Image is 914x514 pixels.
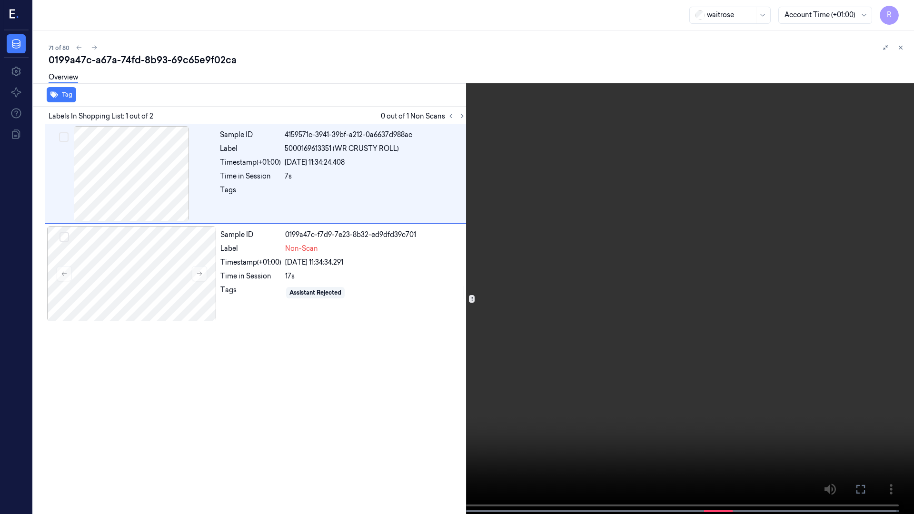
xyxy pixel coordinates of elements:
div: Timestamp (+01:00) [220,257,281,267]
div: Label [220,144,281,154]
div: Time in Session [220,271,281,281]
button: R [880,6,899,25]
div: Assistant Rejected [289,288,341,297]
span: 71 of 80 [49,44,70,52]
div: Tags [220,285,281,300]
span: Non-Scan [285,244,318,254]
span: Labels In Shopping List: 1 out of 2 [49,111,153,121]
div: 7s [285,171,466,181]
div: Tags [220,185,281,200]
a: Overview [49,72,78,83]
div: 0199a47c-f7d9-7e23-8b32-ed9dfd39c701 [285,230,466,240]
div: Label [220,244,281,254]
button: Select row [60,232,69,242]
button: Select row [59,132,69,142]
div: Sample ID [220,130,281,140]
div: 4159571c-3941-39bf-a212-0a6637d988ac [285,130,466,140]
span: 5000169613351 (WR CRUSTY ROLL) [285,144,399,154]
div: 17s [285,271,466,281]
div: [DATE] 11:34:34.291 [285,257,466,267]
div: [DATE] 11:34:24.408 [285,158,466,168]
div: Timestamp (+01:00) [220,158,281,168]
div: Sample ID [220,230,281,240]
span: 0 out of 1 Non Scans [381,110,468,122]
div: 0199a47c-a67a-74fd-8b93-69c65e9f02ca [49,53,906,67]
button: Tag [47,87,76,102]
div: Time in Session [220,171,281,181]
